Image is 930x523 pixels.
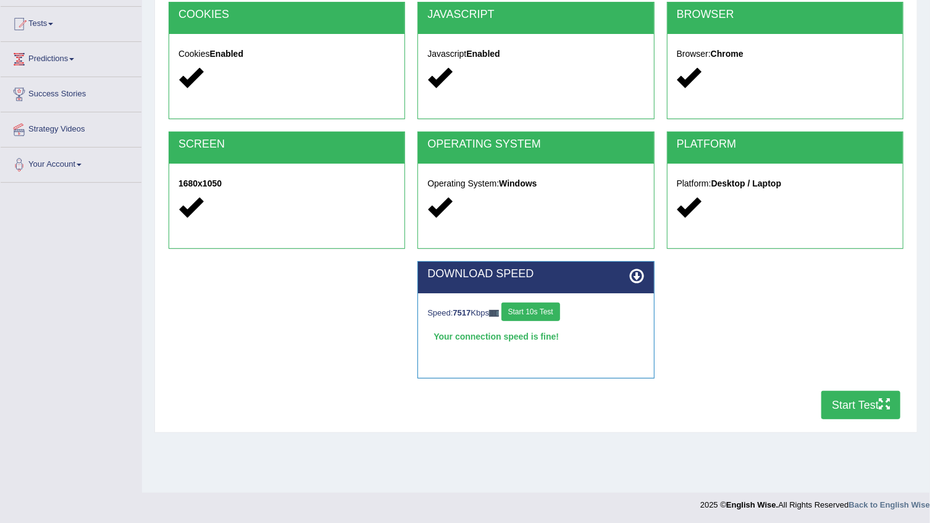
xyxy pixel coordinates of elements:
strong: Windows [499,178,537,188]
div: 2025 © All Rights Reserved [700,493,930,511]
h2: OPERATING SYSTEM [427,138,644,151]
strong: Chrome [711,49,744,59]
strong: Enabled [210,49,243,59]
strong: Desktop / Laptop [711,178,782,188]
a: Back to English Wise [849,500,930,509]
a: Success Stories [1,77,141,108]
strong: 7517 [453,308,471,317]
h2: BROWSER [677,9,894,21]
h2: SCREEN [178,138,395,151]
button: Start Test [821,391,900,419]
img: ajax-loader-fb-connection.gif [489,310,499,317]
a: Your Account [1,148,141,178]
h2: DOWNLOAD SPEED [427,268,644,280]
h5: Platform: [677,179,894,188]
h2: COOKIES [178,9,395,21]
a: Strategy Videos [1,112,141,143]
strong: 1680x1050 [178,178,222,188]
h5: Browser: [677,49,894,59]
a: Predictions [1,42,141,73]
h5: Javascript [427,49,644,59]
h5: Cookies [178,49,395,59]
a: Tests [1,7,141,38]
strong: Enabled [466,49,500,59]
div: Your connection speed is fine! [427,327,644,346]
div: Speed: Kbps [427,303,644,324]
button: Start 10s Test [501,303,560,321]
h2: PLATFORM [677,138,894,151]
h5: Operating System: [427,179,644,188]
strong: English Wise. [726,500,778,509]
h2: JAVASCRIPT [427,9,644,21]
